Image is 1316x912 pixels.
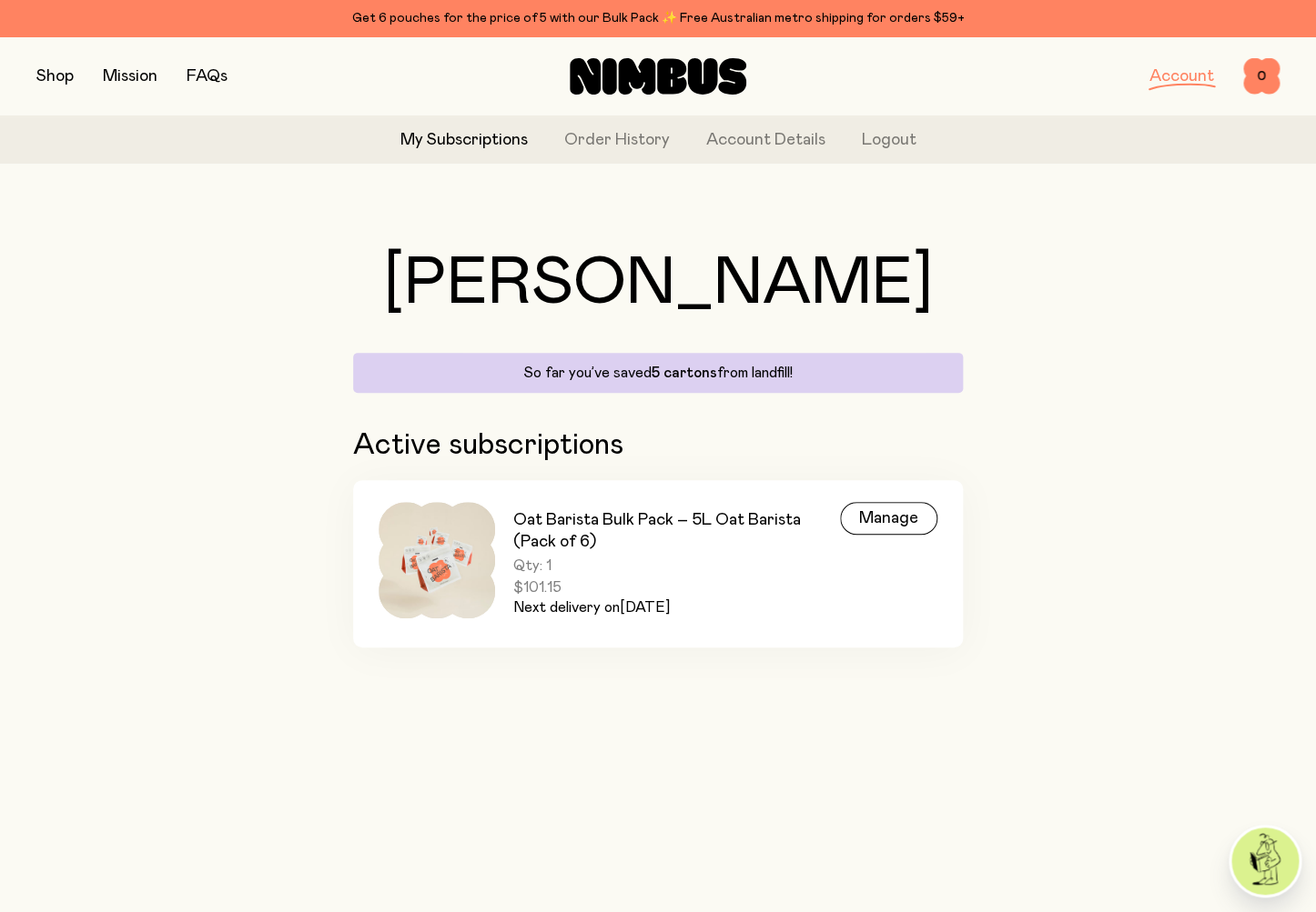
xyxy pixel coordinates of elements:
h1: [PERSON_NAME] [353,251,963,316]
p: Next delivery on [513,596,840,618]
h3: Oat Barista Bulk Pack – 5L Oat Barista (Pack of 6) [513,509,840,553]
img: agent [1231,827,1299,895]
div: Manage [840,502,937,535]
a: My Subscriptions [400,128,528,153]
span: 5 cartons [652,366,717,380]
a: Mission [103,68,157,85]
button: Logout [862,128,916,153]
h2: Active subscriptions [353,429,963,462]
button: 0 [1243,58,1280,95]
span: $101.15 [513,578,840,596]
a: Account Details [706,128,825,153]
span: Qty: 1 [513,556,840,575]
p: So far you’ve saved from landfill! [364,364,952,382]
span: [DATE] [620,600,670,615]
a: FAQs [187,68,228,85]
a: Account [1149,68,1214,85]
div: Get 6 pouches for the price of 5 with our Bulk Pack ✨ Free Australian metro shipping for orders $59+ [36,7,1280,29]
a: Order History [564,128,670,153]
a: Oat Barista Bulk Pack – 5L Oat Barista (Pack of 6)Qty: 1$101.15Next delivery on[DATE]Manage [353,480,963,647]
